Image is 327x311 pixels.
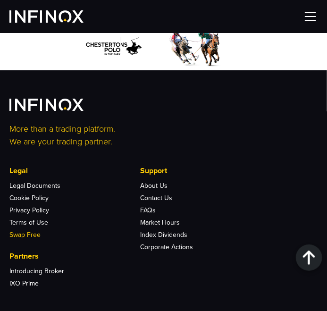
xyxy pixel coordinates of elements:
[141,219,180,227] a: Market Hours
[9,231,41,239] a: Swap Free
[9,251,141,262] p: Partners
[141,165,272,177] p: Support
[141,243,193,251] a: Corporate Actions
[9,165,141,177] p: Legal
[141,194,173,202] a: Contact Us
[9,182,60,190] a: Legal Documents
[141,231,188,239] a: Index Dividends
[9,219,48,227] a: Terms of Use
[9,206,49,214] a: Privacy Policy
[9,123,318,148] p: More than a trading platform. We are your trading partner.
[9,267,64,275] a: Introducing Broker
[141,206,156,214] a: FAQs
[9,279,39,287] a: IXO Prime
[141,182,168,190] a: About Us
[9,194,49,202] a: Cookie Policy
